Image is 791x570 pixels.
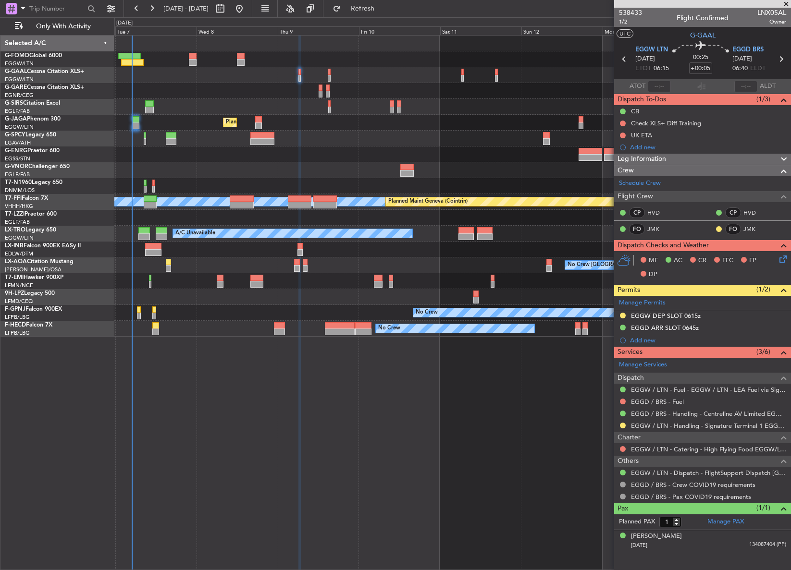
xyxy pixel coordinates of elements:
a: F-HECDFalcon 7X [5,322,52,328]
span: 06:40 [732,64,748,73]
a: HVD [647,208,669,217]
a: F-GPNJFalcon 900EX [5,306,62,312]
span: Dispatch To-Dos [618,94,666,105]
div: No Crew [GEOGRAPHIC_DATA] ([GEOGRAPHIC_DATA]) [568,258,706,272]
a: EGGW/LTN [5,76,34,83]
a: G-FOMOGlobal 6000 [5,53,62,59]
span: (3/6) [756,347,770,357]
a: T7-N1960Legacy 650 [5,180,62,185]
div: EGGD ARR SLOT 0645z [631,324,699,332]
span: Crew [618,165,634,176]
a: G-ENRGPraetor 600 [5,148,60,154]
div: CP [629,207,645,218]
span: G-GAAL [690,30,716,40]
a: LGAV/ATH [5,139,31,146]
span: Others [618,456,639,467]
a: EGGW / LTN - Handling - Signature Terminal 1 EGGW / LTN [631,422,786,430]
a: Manage PAX [707,517,744,527]
span: ELDT [750,64,766,73]
span: LX-TRO [5,227,25,233]
span: G-SPCY [5,132,25,138]
span: [DATE] [631,542,647,549]
span: FP [749,256,756,266]
button: Refresh [328,1,386,16]
span: T7-N1960 [5,180,32,185]
a: LX-INBFalcon 900EX EASy II [5,243,81,249]
span: LX-AOA [5,259,27,265]
a: EGLF/FAB [5,108,30,115]
span: F-HECD [5,322,26,328]
a: EGGD / BRS - Handling - Centreline AV Limited EGGD / BRS [631,410,786,418]
div: CP [725,207,741,218]
a: EGLF/FAB [5,218,30,226]
span: F-GPNJ [5,306,25,312]
a: HVD [743,208,765,217]
a: EGGW/LTN [5,234,34,242]
span: [DATE] [635,54,655,64]
a: T7-FFIFalcon 7X [5,195,48,201]
a: EGNR/CEG [5,92,34,99]
span: EGGW LTN [635,45,668,55]
span: ALDT [760,82,776,91]
span: T7-LZZI [5,211,25,217]
div: [DATE] [116,19,133,27]
a: EGGD / BRS - Fuel [631,398,684,406]
span: G-SIRS [5,100,23,106]
span: 134087404 (PP) [749,541,786,549]
span: CR [698,256,706,266]
a: EGGD / BRS - Crew COVID19 requirements [631,481,755,489]
a: EGGW / LTN - Fuel - EGGW / LTN - LEA Fuel via Signature in EGGW [631,386,786,394]
a: G-GARECessna Citation XLS+ [5,85,84,90]
span: Charter [618,432,641,443]
div: Fri 10 [359,26,440,35]
div: FO [629,224,645,234]
div: Check XLS+ Diff Training [631,119,701,127]
span: T7-FFI [5,195,22,201]
span: G-ENRG [5,148,27,154]
a: G-SPCYLegacy 650 [5,132,56,138]
div: Thu 9 [278,26,359,35]
span: ETOT [635,64,651,73]
a: JMK [647,225,669,233]
a: G-GAALCessna Citation XLS+ [5,69,84,74]
a: LFMD/CEQ [5,298,33,305]
div: Planned Maint [GEOGRAPHIC_DATA] ([GEOGRAPHIC_DATA]) [226,115,377,130]
a: G-VNORChallenger 650 [5,164,70,170]
a: [PERSON_NAME]/QSA [5,266,62,273]
span: G-VNOR [5,164,28,170]
a: VHHH/HKG [5,203,33,210]
button: Only With Activity [11,19,104,34]
a: EGGW/LTN [5,123,34,131]
a: EGGW / LTN - Dispatch - FlightSupport Dispatch [GEOGRAPHIC_DATA] [631,469,786,477]
a: EGLF/FAB [5,171,30,178]
div: No Crew [378,321,400,336]
a: Manage Services [619,360,667,370]
span: 1/2 [619,18,642,26]
span: 00:25 [693,53,708,62]
span: T7-EMI [5,275,24,280]
span: Owner [757,18,786,26]
div: Flight Confirmed [677,13,729,23]
a: 9H-LPZLegacy 500 [5,291,55,296]
span: G-FOMO [5,53,29,59]
span: Leg Information [618,154,666,165]
a: LFPB/LBG [5,314,30,321]
div: EGGW DEP SLOT 0615z [631,312,701,320]
button: UTC [617,29,633,38]
div: Mon 13 [603,26,684,35]
span: Flight Crew [618,191,653,202]
div: Add new [630,143,786,151]
span: AC [674,256,682,266]
span: MF [649,256,658,266]
a: LFPB/LBG [5,329,30,337]
a: DNMM/LOS [5,187,35,194]
span: G-GAAL [5,69,27,74]
div: UK ETA [631,131,652,139]
span: 9H-LPZ [5,291,24,296]
div: Wed 8 [197,26,278,35]
span: Only With Activity [25,23,101,30]
span: ATOT [630,82,645,91]
span: Dispatch [618,373,644,384]
div: Tue 7 [115,26,197,35]
a: JMK [743,225,765,233]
